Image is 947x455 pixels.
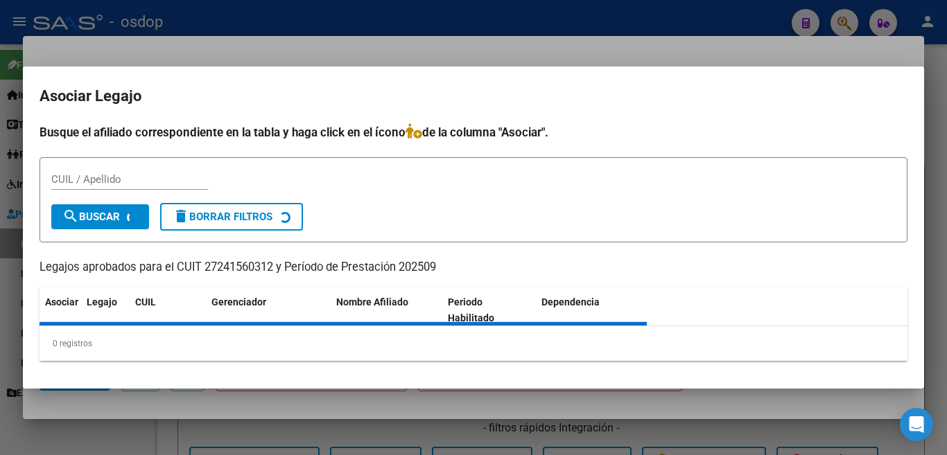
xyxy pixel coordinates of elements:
[160,203,303,231] button: Borrar Filtros
[206,287,331,333] datatable-header-cell: Gerenciador
[448,296,494,323] span: Periodo Habilitado
[40,287,81,333] datatable-header-cell: Asociar
[442,287,536,333] datatable-header-cell: Periodo Habilitado
[40,326,907,361] div: 0 registros
[51,204,149,229] button: Buscar
[135,296,156,307] span: CUIL
[62,208,79,224] mat-icon: search
[40,83,907,109] h2: Asociar Legajo
[45,296,78,307] span: Asociar
[336,296,408,307] span: Nombre Afiliado
[900,408,933,441] div: Open Intercom Messenger
[62,211,120,223] span: Buscar
[81,287,130,333] datatable-header-cell: Legajo
[173,208,189,224] mat-icon: delete
[211,296,266,307] span: Gerenciador
[130,287,206,333] datatable-header-cell: CUIL
[40,123,907,141] h4: Busque el afiliado correspondiente en la tabla y haga click en el ícono de la columna "Asociar".
[541,296,600,307] span: Dependencia
[173,211,272,223] span: Borrar Filtros
[536,287,648,333] datatable-header-cell: Dependencia
[87,296,117,307] span: Legajo
[331,287,442,333] datatable-header-cell: Nombre Afiliado
[40,259,907,276] p: Legajos aprobados para el CUIT 27241560312 y Período de Prestación 202509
